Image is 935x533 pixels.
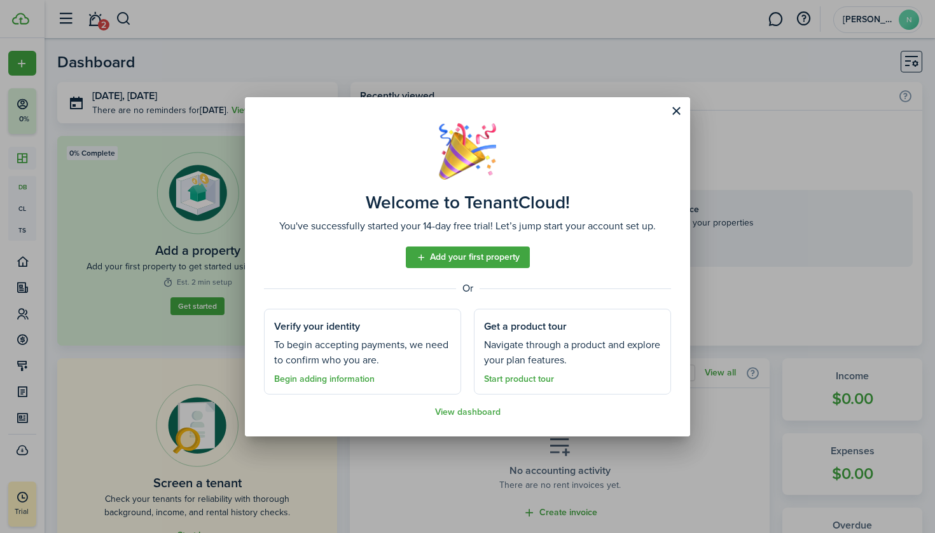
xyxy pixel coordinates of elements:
well-done-section-title: Verify your identity [274,319,360,334]
well-done-section-description: Navigate through a product and explore your plan features. [484,337,661,368]
well-done-description: You've successfully started your 14-day free trial! Let’s jump start your account set up. [279,219,656,234]
button: Close modal [665,100,687,122]
a: Start product tour [484,374,554,384]
a: Begin adding information [274,374,375,384]
well-done-section-title: Get a product tour [484,319,567,334]
well-done-title: Welcome to TenantCloud! [366,192,570,213]
img: Well done! [439,123,496,180]
a: Add your first property [406,246,530,268]
well-done-section-description: To begin accepting payments, we need to confirm who you are. [274,337,451,368]
well-done-separator: Or [264,281,671,296]
a: View dashboard [435,407,501,417]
